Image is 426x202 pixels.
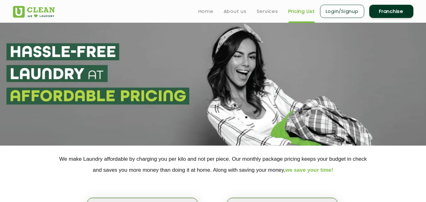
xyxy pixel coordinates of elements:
a: Home [198,8,213,15]
a: Pricing List [288,8,315,15]
a: About us [224,8,247,15]
img: UClean Laundry and Dry Cleaning [13,6,55,18]
a: Franchise [369,5,413,18]
p: We make Laundry affordable by charging you per kilo and not per piece. Our monthly package pricin... [13,153,413,176]
a: Login/Signup [320,5,364,18]
span: we save your time! [285,167,333,173]
a: Services [257,8,278,15]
